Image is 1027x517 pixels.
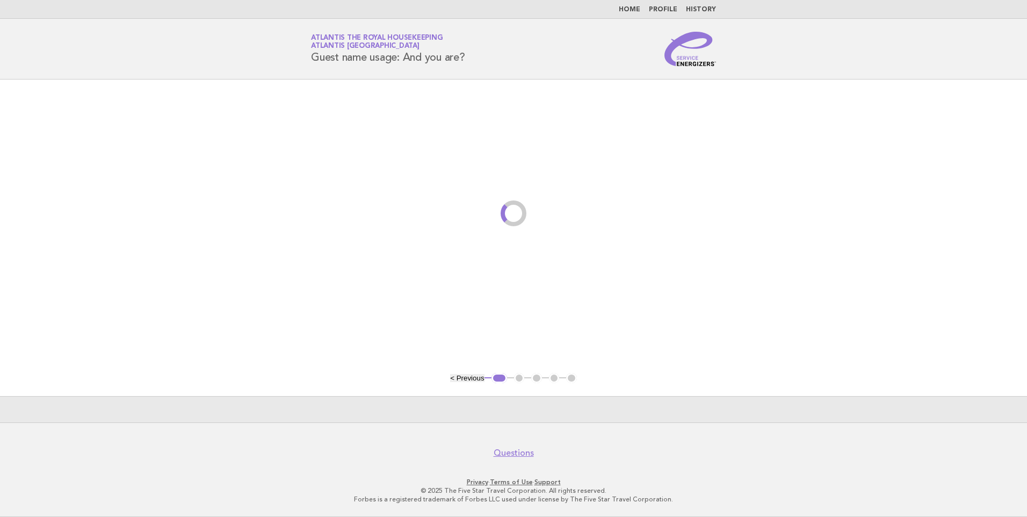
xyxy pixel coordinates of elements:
a: History [686,6,716,13]
a: Terms of Use [490,478,533,486]
p: Forbes is a registered trademark of Forbes LLC used under license by The Five Star Travel Corpora... [185,495,842,504]
a: Questions [494,448,534,458]
p: · · [185,478,842,486]
a: Home [619,6,640,13]
a: Support [534,478,561,486]
p: © 2025 The Five Star Travel Corporation. All rights reserved. [185,486,842,495]
a: Atlantis the Royal HousekeepingAtlantis [GEOGRAPHIC_DATA] [311,34,443,49]
img: Service Energizers [664,32,716,66]
span: Atlantis [GEOGRAPHIC_DATA] [311,43,420,50]
h1: Guest name usage: And you are? [311,35,465,63]
a: Privacy [467,478,488,486]
a: Profile [649,6,677,13]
